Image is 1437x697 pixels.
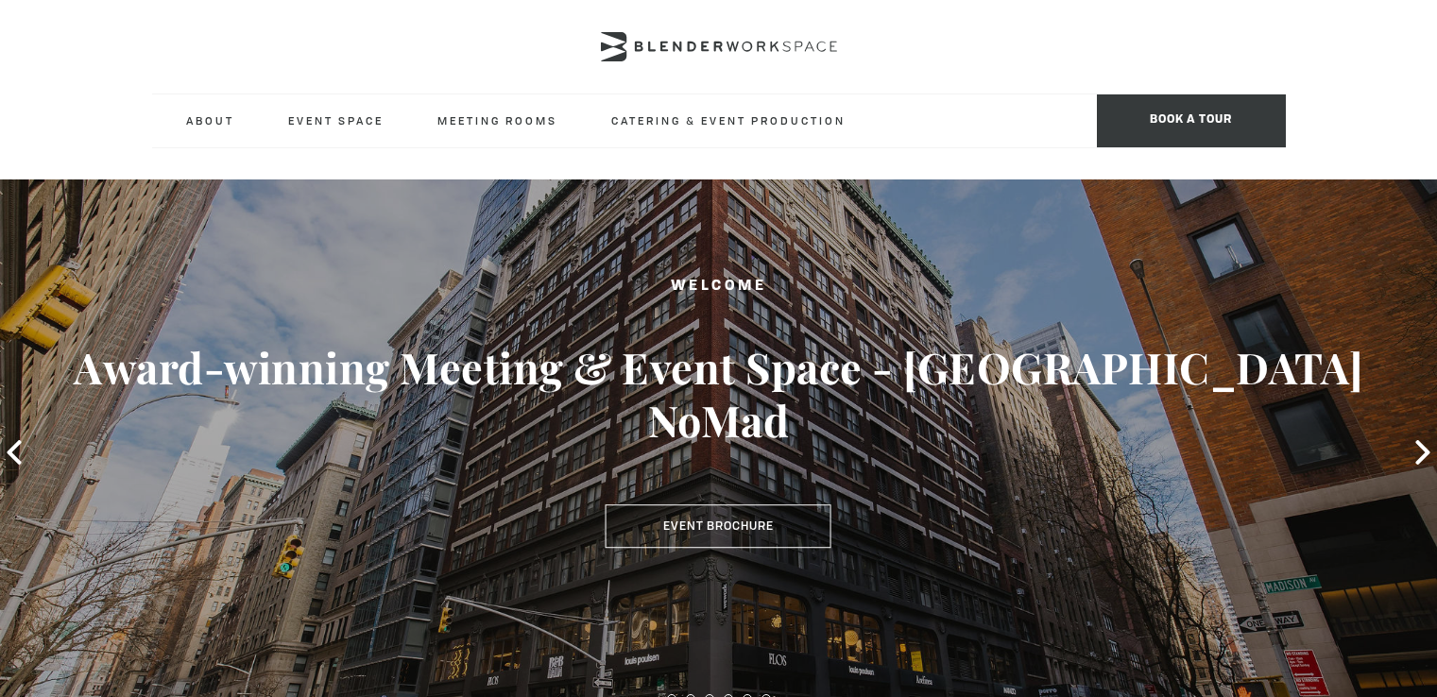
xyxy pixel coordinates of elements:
[273,94,399,146] a: Event Space
[171,94,249,146] a: About
[422,94,573,146] a: Meeting Rooms
[72,275,1365,298] h2: Welcome
[606,504,831,548] a: Event Brochure
[1097,94,1286,147] span: Book a tour
[596,94,861,146] a: Catering & Event Production
[72,341,1365,447] h3: Award-winning Meeting & Event Space - [GEOGRAPHIC_DATA] NoMad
